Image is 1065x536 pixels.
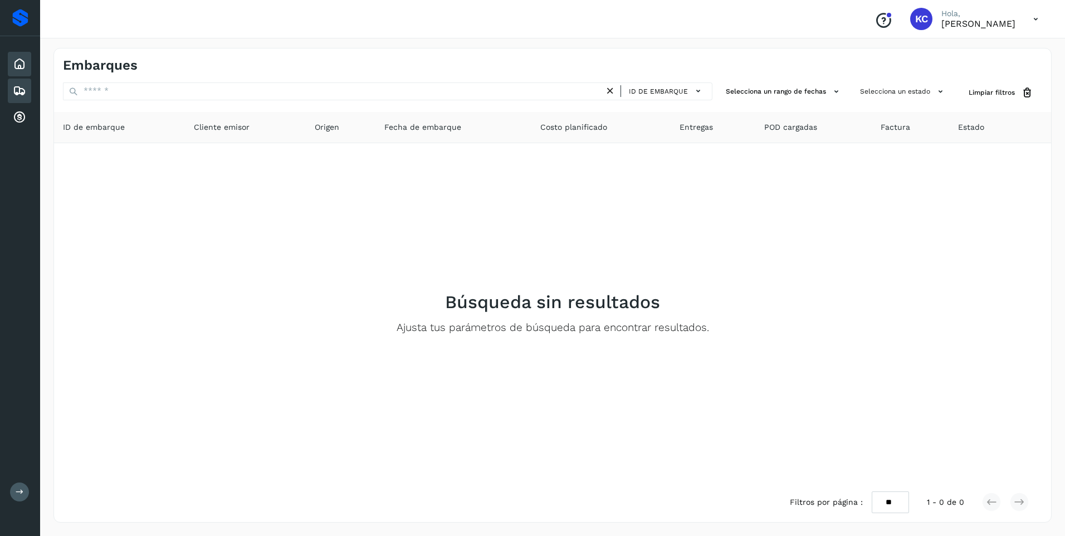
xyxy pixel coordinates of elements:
span: Costo planificado [540,121,607,133]
span: Fecha de embarque [384,121,461,133]
p: Karim Canchola Ceballos [941,18,1015,29]
span: Factura [881,121,910,133]
button: Selecciona un estado [856,82,951,101]
h4: Embarques [63,57,138,74]
div: Cuentas por cobrar [8,105,31,130]
span: Estado [958,121,984,133]
span: Filtros por página : [790,496,863,508]
span: POD cargadas [764,121,817,133]
h2: Búsqueda sin resultados [445,291,660,313]
span: Cliente emisor [194,121,250,133]
div: Embarques [8,79,31,103]
span: ID de embarque [629,86,688,96]
button: Selecciona un rango de fechas [721,82,847,101]
div: Inicio [8,52,31,76]
span: ID de embarque [63,121,125,133]
button: Limpiar filtros [960,82,1042,103]
span: Origen [315,121,339,133]
span: Limpiar filtros [969,87,1015,98]
p: Ajusta tus parámetros de búsqueda para encontrar resultados. [397,321,709,334]
span: Entregas [680,121,713,133]
p: Hola, [941,9,1015,18]
span: 1 - 0 de 0 [927,496,964,508]
button: ID de embarque [626,83,707,99]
